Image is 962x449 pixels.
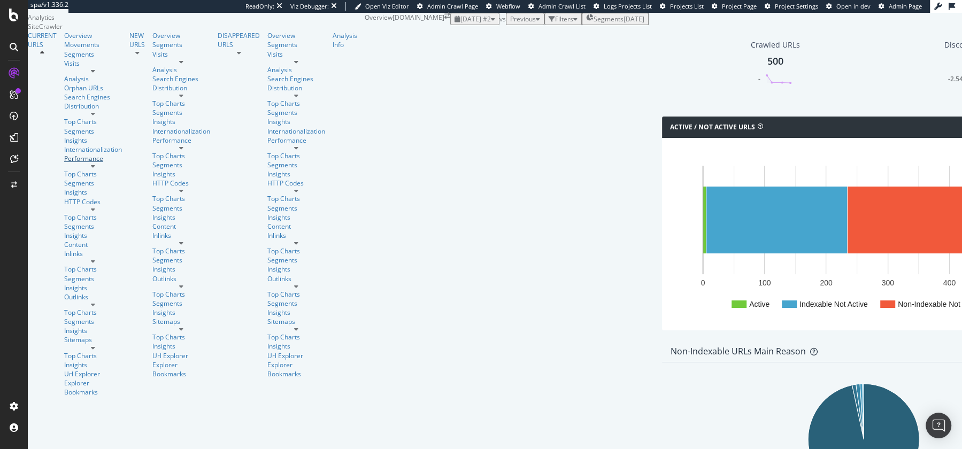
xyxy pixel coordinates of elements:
[152,332,210,342] a: Top Charts
[64,197,122,206] a: HTTP Codes
[64,127,122,136] a: Segments
[152,108,210,117] a: Segments
[365,13,393,22] div: Overview
[152,222,210,231] a: Content
[267,222,325,231] a: Content
[267,160,325,169] a: Segments
[152,40,210,49] a: Segments
[64,179,122,188] a: Segments
[290,2,329,11] div: Viz Debugger:
[267,246,325,256] a: Top Charts
[267,332,325,342] a: Top Charts
[267,308,325,317] a: Insights
[333,31,357,49] a: Analysis Info
[267,151,325,160] a: Top Charts
[64,378,122,397] div: Explorer Bookmarks
[152,299,210,308] a: Segments
[152,194,210,203] a: Top Charts
[64,240,122,249] a: Content
[64,154,122,163] div: Performance
[152,50,210,59] a: Visits
[267,65,325,74] div: Analysis
[767,55,783,68] div: 500
[765,2,818,11] a: Project Settings
[64,249,122,258] a: Inlinks
[267,265,325,274] a: Insights
[64,213,122,222] a: Top Charts
[267,74,313,83] a: Search Engines
[152,274,210,283] a: Outlinks
[64,265,122,274] div: Top Charts
[750,40,799,50] div: Crawled URLs
[152,151,210,160] a: Top Charts
[152,246,210,256] a: Top Charts
[943,278,956,287] text: 400
[152,127,210,136] a: Internationalization
[879,2,922,11] a: Admin Page
[64,40,122,49] div: Movements
[267,99,325,108] a: Top Charts
[28,31,57,49] div: CURRENT URLS
[624,14,644,24] div: [DATE]
[64,50,122,59] a: Segments
[820,278,833,287] text: 200
[267,204,325,213] a: Segments
[64,31,122,40] a: Overview
[836,2,871,10] span: Open in dev
[544,13,582,25] button: Filters
[218,31,260,49] a: DISAPPEARED URLS
[152,256,210,265] a: Segments
[64,283,122,292] a: Insights
[152,265,210,274] a: Insights
[64,335,122,344] a: Sitemaps
[889,2,922,10] span: Admin Page
[267,83,325,92] a: Distribution
[267,127,325,136] a: Internationalization
[926,413,951,438] div: Open Intercom Messenger
[826,2,871,11] a: Open in dev
[64,369,122,378] a: Url Explorer
[701,278,705,287] text: 0
[152,136,210,145] div: Performance
[152,204,210,213] div: Segments
[129,31,145,49] div: NEW URLS
[64,188,122,197] a: Insights
[28,22,365,31] div: SiteCrawler
[64,117,122,126] div: Top Charts
[671,346,806,357] div: Non-Indexable URLs Main Reason
[267,317,325,326] a: Sitemaps
[444,13,450,19] div: arrow-right-arrow-left
[64,274,122,283] a: Segments
[64,231,122,240] a: Insights
[267,117,325,126] a: Insights
[152,351,210,360] a: Url Explorer
[417,2,478,11] a: Admin Crawl Page
[152,179,210,188] a: HTTP Codes
[267,351,325,360] a: Url Explorer
[64,351,122,360] a: Top Charts
[758,74,760,83] div: -
[267,299,325,308] a: Segments
[64,317,122,326] a: Segments
[267,360,325,378] a: Explorer Bookmarks
[267,108,325,117] a: Segments
[64,136,122,145] div: Insights
[670,122,755,133] h4: Active / Not Active URLs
